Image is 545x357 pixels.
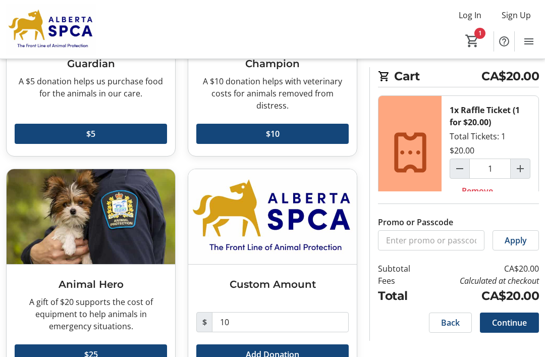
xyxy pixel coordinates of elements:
img: Alberta SPCA's Logo [6,4,96,55]
td: CA$20.00 [424,263,539,275]
h3: Guardian [15,56,167,71]
button: Log In [451,7,489,23]
td: CA$20.00 [424,287,539,304]
h3: Champion [196,56,349,71]
div: $20.00 [450,144,474,157]
button: Apply [493,230,539,250]
span: Log In [459,9,481,21]
button: Decrement by one [450,159,469,178]
div: A $5 donation helps us purchase food for the animals in our care. [15,75,167,99]
span: $5 [86,128,95,140]
button: $10 [196,124,349,144]
span: Back [441,317,460,329]
span: Remove [462,185,493,197]
img: Custom Amount [188,169,357,264]
td: Total [378,287,424,304]
button: Continue [480,313,539,333]
button: Menu [519,31,539,52]
img: Animal Hero [7,169,175,264]
button: Help [494,31,514,52]
input: Donation Amount [212,312,349,332]
button: Remove [450,181,505,201]
input: Enter promo or passcode [378,230,484,250]
button: $5 [15,124,167,144]
td: Fees [378,275,424,287]
td: Calculated at checkout [424,275,539,287]
button: Increment by one [511,159,530,178]
span: CA$20.00 [481,67,539,85]
div: 1x Raffle Ticket (1 for $20.00) [450,104,530,128]
h2: Cart [378,67,539,87]
span: $ [196,312,212,332]
div: A $10 donation helps with veterinary costs for animals removed from distress. [196,75,349,112]
span: Continue [492,317,527,329]
span: $10 [266,128,280,140]
span: Apply [505,234,527,246]
button: Back [429,313,472,333]
input: Raffle Ticket (1 for $20.00) Quantity [469,159,511,179]
div: Total Tickets: 1 [442,96,538,209]
h3: Custom Amount [196,277,349,292]
button: Sign Up [494,7,539,23]
td: Subtotal [378,263,424,275]
span: Sign Up [502,9,531,21]
div: A gift of $20 supports the cost of equipment to help animals in emergency situations. [15,296,167,332]
button: Cart [463,32,481,50]
label: Promo or Passcode [378,216,453,228]
h3: Animal Hero [15,277,167,292]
